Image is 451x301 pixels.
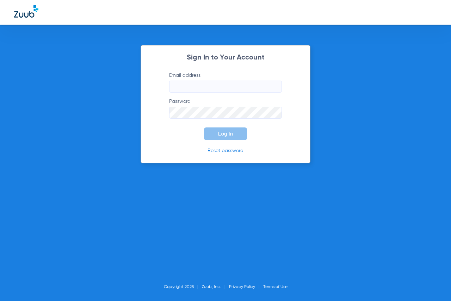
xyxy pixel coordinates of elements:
[208,148,243,153] a: Reset password
[263,285,288,289] a: Terms of Use
[229,285,255,289] a: Privacy Policy
[169,98,282,119] label: Password
[218,131,233,137] span: Log In
[204,127,247,140] button: Log In
[169,107,282,119] input: Password
[159,54,292,61] h2: Sign In to Your Account
[202,283,229,290] li: Zuub, Inc.
[169,72,282,93] label: Email address
[14,5,38,18] img: Zuub Logo
[169,81,282,93] input: Email address
[164,283,202,290] li: Copyright 2025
